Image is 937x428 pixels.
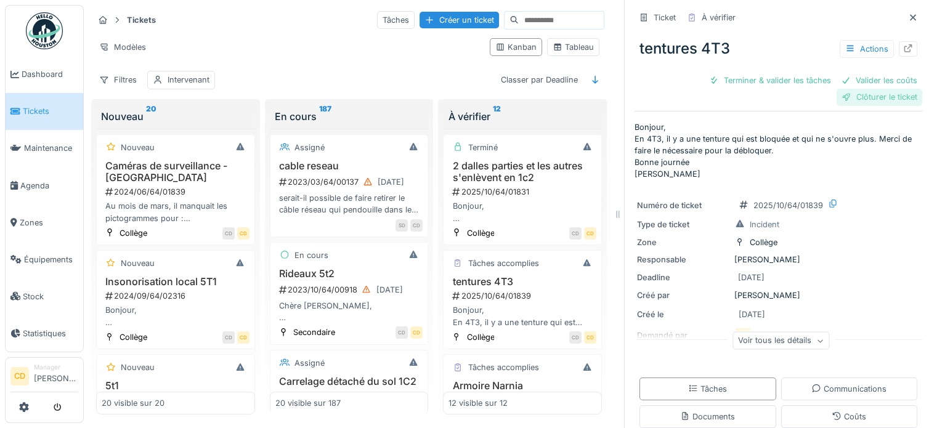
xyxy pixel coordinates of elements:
div: Modèles [94,38,152,56]
span: Zones [20,217,78,228]
div: [DATE] [739,309,765,320]
a: Maintenance [6,130,83,167]
div: Créé par [637,289,729,301]
div: Actions [840,40,894,58]
div: Classer par Deadline [495,71,583,89]
li: [PERSON_NAME] [34,363,78,389]
div: Terminer & valider les tâches [704,72,836,89]
div: Collège [466,227,494,239]
div: Nouveau [121,142,155,153]
a: Dashboard [6,56,83,93]
h3: cable reseau [275,160,423,172]
div: Clôturer le ticket [837,89,922,105]
div: CD [584,331,596,344]
h3: 5t1 [102,380,249,392]
div: 2025/10/64/01831 [451,186,596,198]
div: CD [222,331,235,344]
img: Badge_color-CXgf-gQk.svg [26,12,63,49]
span: Dashboard [22,68,78,80]
div: 2023/10/64/00935 [278,390,423,405]
div: Responsable [637,254,729,265]
div: CD [395,326,408,339]
div: CD [410,219,423,232]
div: 2025/10/64/01839 [451,290,596,302]
div: [DATE] [738,272,765,283]
a: CD Manager[PERSON_NAME] [10,363,78,392]
div: 2024/06/64/01839 [104,186,249,198]
h3: Armoire Narnia [448,380,596,392]
div: tentures 4T3 [635,33,922,65]
div: Manager [34,363,78,372]
div: serait-il possible de faire retirer le câble réseau qui pendouille dans le couloir entre la class... [275,192,423,216]
div: Bonjour, J'entame ma 5eme année de titulariat dans la 5T1, et je prends enfin la peine de vous fa... [102,304,249,328]
a: Stock [6,278,83,315]
h3: Carrelage détaché du sol 1C2 [275,376,423,387]
div: Tâches [377,11,415,29]
div: Bonjour, En 4T3, il y a une tenture qui est bloquée et qui ne s'ouvre plus. Merci de faire le néc... [448,304,596,328]
div: [PERSON_NAME] [637,254,920,265]
div: Collège [750,236,777,248]
div: À vérifier [448,109,597,124]
strong: Tickets [122,14,161,26]
div: 2023/10/64/00918 [278,282,423,297]
span: Tickets [23,105,78,117]
div: [DATE] [378,176,404,188]
a: Statistiques [6,315,83,352]
div: CD [222,227,235,240]
h3: Insonorisation local 5T1 [102,276,249,288]
a: Zones [6,204,83,241]
div: Tâches [688,383,727,395]
div: Voir tous les détails [732,332,829,350]
p: Bonjour, En 4T3, il y a une tenture qui est bloquée et qui ne s'ouvre plus. Merci de faire le néc... [635,121,922,180]
h3: Caméras de surveillance - [GEOGRAPHIC_DATA] [102,160,249,184]
div: Créé le [637,309,729,320]
div: Nouveau [121,257,155,269]
div: CD [237,331,249,344]
div: Tableau [553,41,594,53]
div: Kanban [495,41,537,53]
div: Tâches accomplies [468,361,538,373]
span: Maintenance [24,142,78,154]
div: 2025/10/64/01839 [753,200,823,211]
div: Collège [120,331,147,343]
h3: Rideaux 5t2 [275,268,423,280]
sup: 20 [146,109,156,124]
div: Terminé [468,142,497,153]
div: Secondaire [293,326,335,338]
div: Numéro de ticket [637,200,729,211]
div: Nouveau [121,361,155,373]
div: En cours [275,109,424,124]
div: Zone [637,236,729,248]
div: CD [569,331,582,344]
div: Communications [811,383,886,395]
span: Équipements [24,254,78,265]
div: À vérifier [702,12,736,23]
div: 2023/03/64/00137 [278,174,423,190]
div: En cours [294,249,328,261]
li: CD [10,367,29,386]
div: 20 visible sur 20 [102,397,164,409]
span: Agenda [20,180,78,192]
div: 12 visible sur 12 [448,397,508,409]
span: Stock [23,291,78,302]
div: Intervenant [168,74,209,86]
div: Assigné [294,142,325,153]
a: Agenda [6,167,83,204]
div: Ticket [654,12,676,23]
a: Tickets [6,93,83,130]
div: Tâches accomplies [468,257,538,269]
div: 2024/09/64/02316 [104,290,249,302]
div: Créer un ticket [420,12,499,28]
div: Nouveau [101,109,250,124]
div: Filtres [94,71,142,89]
div: Incident [750,219,779,230]
div: Valider les coûts [836,72,922,89]
div: SD [395,219,408,232]
a: Équipements [6,241,83,278]
div: Assigné [294,357,325,369]
sup: 12 [492,109,500,124]
div: [DATE] [376,284,403,296]
div: Collège [120,227,147,239]
div: Coûts [832,411,866,422]
span: Statistiques [23,328,78,339]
